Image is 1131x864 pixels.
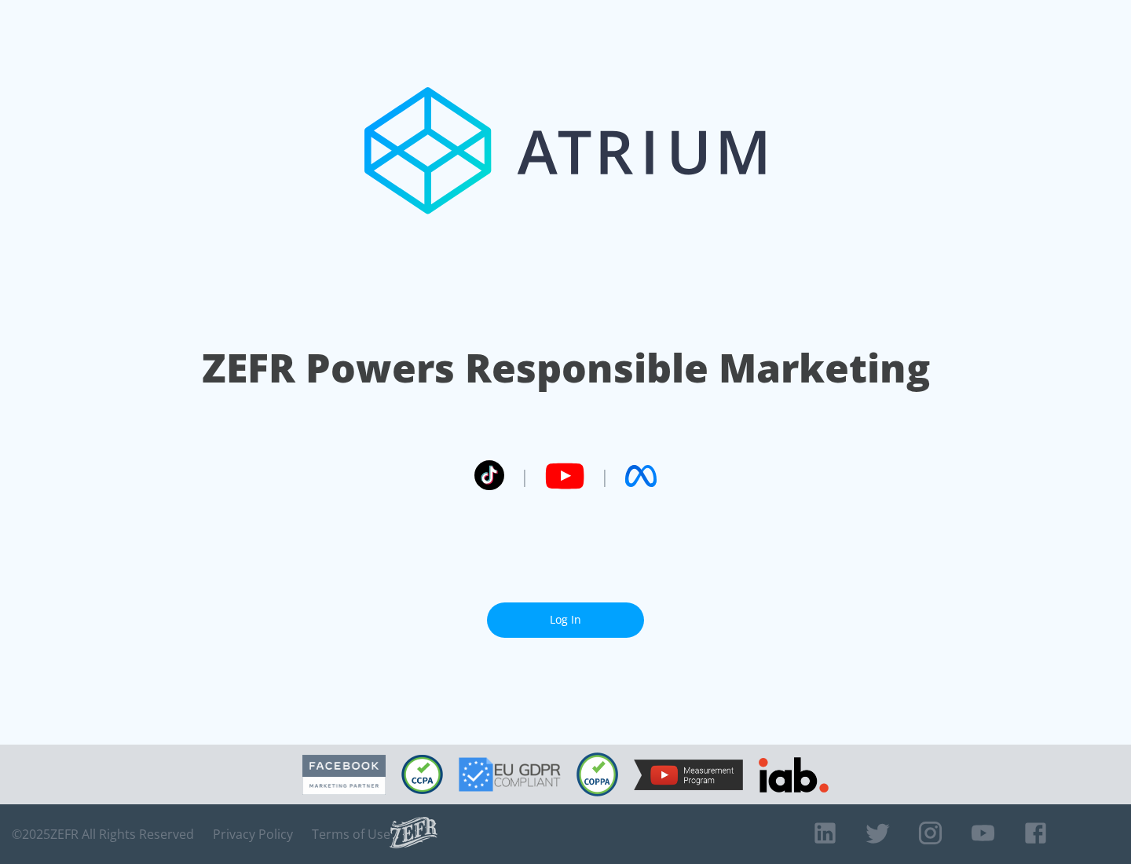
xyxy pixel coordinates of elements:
img: GDPR Compliant [459,757,561,792]
img: YouTube Measurement Program [634,760,743,790]
a: Log In [487,602,644,638]
img: COPPA Compliant [576,752,618,796]
span: | [520,464,529,488]
span: © 2025 ZEFR All Rights Reserved [12,826,194,842]
span: | [600,464,609,488]
h1: ZEFR Powers Responsible Marketing [202,341,930,395]
img: IAB [759,757,829,793]
a: Terms of Use [312,826,390,842]
a: Privacy Policy [213,826,293,842]
img: Facebook Marketing Partner [302,755,386,795]
img: CCPA Compliant [401,755,443,794]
